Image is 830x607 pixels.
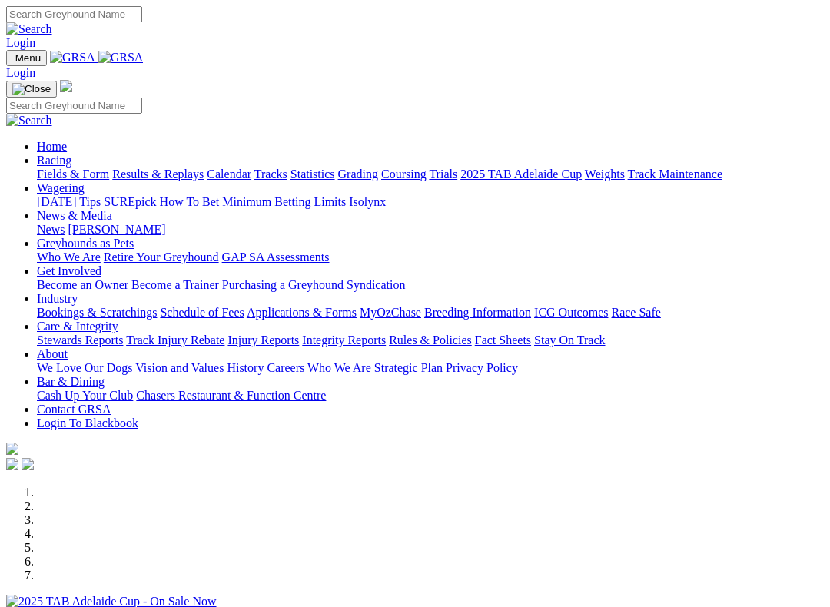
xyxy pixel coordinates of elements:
[37,361,132,374] a: We Love Our Dogs
[37,237,134,250] a: Greyhounds as Pets
[227,333,299,347] a: Injury Reports
[37,278,128,291] a: Become an Owner
[302,333,386,347] a: Integrity Reports
[207,168,251,181] a: Calendar
[37,333,123,347] a: Stewards Reports
[389,333,472,347] a: Rules & Policies
[37,375,105,388] a: Bar & Dining
[6,66,35,79] a: Login
[267,361,304,374] a: Careers
[611,306,660,319] a: Race Safe
[381,168,427,181] a: Coursing
[37,154,71,167] a: Racing
[37,140,67,153] a: Home
[37,195,101,208] a: [DATE] Tips
[534,333,605,347] a: Stay On Track
[37,416,138,430] a: Login To Blackbook
[628,168,722,181] a: Track Maintenance
[22,458,34,470] img: twitter.svg
[254,168,287,181] a: Tracks
[349,195,386,208] a: Isolynx
[12,83,51,95] img: Close
[37,264,101,277] a: Get Involved
[585,168,625,181] a: Weights
[6,6,142,22] input: Search
[68,223,165,236] a: [PERSON_NAME]
[37,209,112,222] a: News & Media
[131,278,219,291] a: Become a Trainer
[37,361,824,375] div: About
[104,250,219,264] a: Retire Your Greyhound
[37,250,101,264] a: Who We Are
[135,361,224,374] a: Vision and Values
[222,250,330,264] a: GAP SA Assessments
[37,333,824,347] div: Care & Integrity
[37,250,824,264] div: Greyhounds as Pets
[446,361,518,374] a: Privacy Policy
[37,168,824,181] div: Racing
[6,443,18,455] img: logo-grsa-white.png
[424,306,531,319] a: Breeding Information
[37,306,157,319] a: Bookings & Scratchings
[6,36,35,49] a: Login
[475,333,531,347] a: Fact Sheets
[37,168,109,181] a: Fields & Form
[290,168,335,181] a: Statistics
[37,223,65,236] a: News
[37,223,824,237] div: News & Media
[222,278,344,291] a: Purchasing a Greyhound
[534,306,608,319] a: ICG Outcomes
[37,347,68,360] a: About
[112,168,204,181] a: Results & Replays
[37,278,824,292] div: Get Involved
[160,306,244,319] a: Schedule of Fees
[15,52,41,64] span: Menu
[160,195,220,208] a: How To Bet
[6,114,52,128] img: Search
[429,168,457,181] a: Trials
[338,168,378,181] a: Grading
[460,168,582,181] a: 2025 TAB Adelaide Cup
[6,81,57,98] button: Toggle navigation
[60,80,72,92] img: logo-grsa-white.png
[136,389,326,402] a: Chasers Restaurant & Function Centre
[126,333,224,347] a: Track Injury Rebate
[37,195,824,209] div: Wagering
[347,278,405,291] a: Syndication
[6,50,47,66] button: Toggle navigation
[37,389,824,403] div: Bar & Dining
[50,51,95,65] img: GRSA
[37,292,78,305] a: Industry
[37,181,85,194] a: Wagering
[222,195,346,208] a: Minimum Betting Limits
[37,320,118,333] a: Care & Integrity
[227,361,264,374] a: History
[6,22,52,36] img: Search
[37,403,111,416] a: Contact GRSA
[360,306,421,319] a: MyOzChase
[98,51,144,65] img: GRSA
[307,361,371,374] a: Who We Are
[247,306,357,319] a: Applications & Forms
[37,306,824,320] div: Industry
[6,98,142,114] input: Search
[37,389,133,402] a: Cash Up Your Club
[104,195,156,208] a: SUREpick
[374,361,443,374] a: Strategic Plan
[6,458,18,470] img: facebook.svg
